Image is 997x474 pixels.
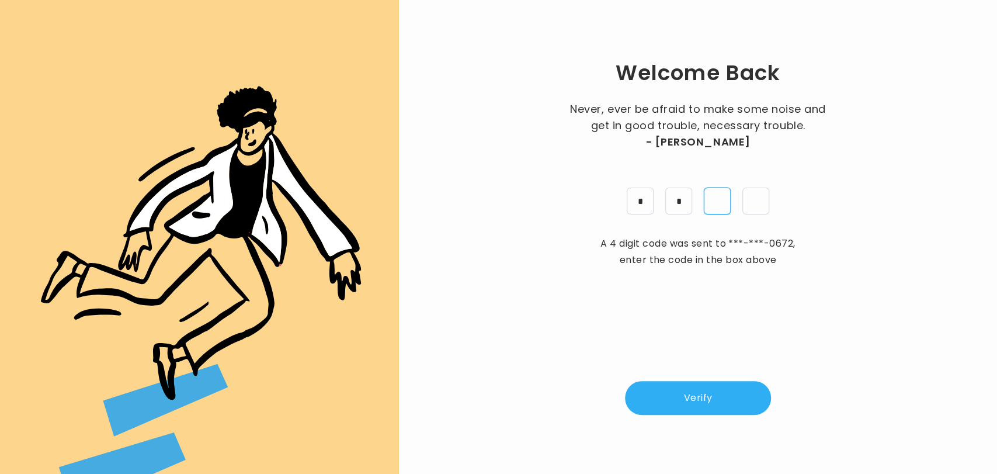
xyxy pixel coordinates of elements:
input: pin [704,188,731,214]
button: Verify [625,381,771,415]
span: - [PERSON_NAME] [645,134,750,150]
p: Never, ever be afraid to make some noise and get in good trouble, necessary trouble. [567,101,829,150]
input: pin [665,188,692,214]
input: pin [627,188,654,214]
p: A 4 digit code was sent to , enter the code in the box above [596,236,800,268]
input: pin [742,188,769,214]
h1: Welcome Back [615,59,780,87]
